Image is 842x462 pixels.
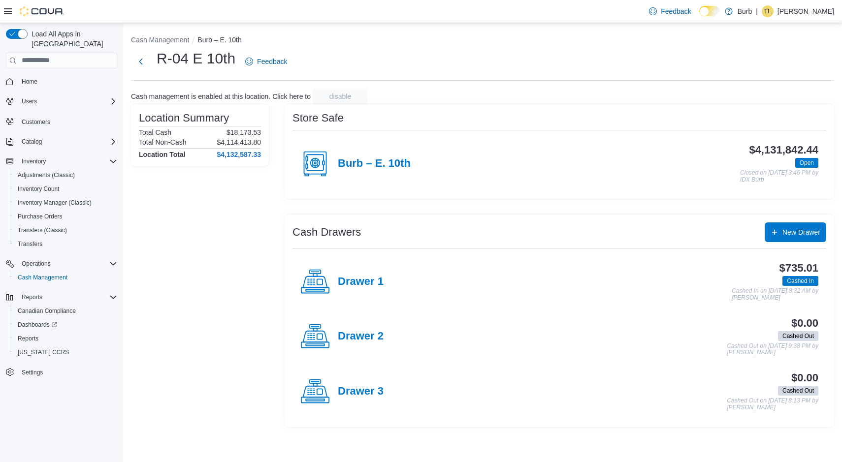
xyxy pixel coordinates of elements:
button: Cash Management [10,271,121,284]
input: Dark Mode [699,6,720,16]
button: Transfers [10,237,121,251]
span: Customers [18,115,117,127]
span: Canadian Compliance [18,307,76,315]
button: Customers [2,114,121,128]
div: T Lee [762,5,774,17]
span: Transfers [14,238,117,250]
span: Catalog [22,138,42,146]
span: Purchase Orders [14,211,117,222]
button: Transfers (Classic) [10,223,121,237]
span: [US_STATE] CCRS [18,348,69,356]
button: Canadian Compliance [10,304,121,318]
span: Cashed In [782,276,818,286]
a: Inventory Manager (Classic) [14,197,96,209]
button: Reports [10,332,121,345]
span: Canadian Compliance [14,305,117,317]
span: Inventory [18,155,117,167]
span: Catalog [18,136,117,148]
h4: Burb – E. 10th [338,157,411,170]
span: Cashed Out [782,386,814,395]
h1: R-04 E 10th [157,49,235,68]
span: Settings [22,369,43,376]
span: Customers [22,118,50,126]
p: | [756,5,758,17]
h3: Location Summary [139,112,229,124]
a: Home [18,76,41,88]
p: $18,173.53 [227,128,261,136]
span: Cashed Out [778,386,818,396]
button: Operations [18,258,55,270]
span: Feedback [257,57,287,66]
button: Burb – E. 10th [197,36,242,44]
a: [US_STATE] CCRS [14,346,73,358]
button: Adjustments (Classic) [10,168,121,182]
h4: Drawer 3 [338,385,384,398]
span: Reports [18,291,117,303]
nav: Complex example [6,70,117,405]
span: Adjustments (Classic) [18,171,75,179]
h4: Drawer 1 [338,276,384,288]
a: Reports [14,333,42,344]
button: disable [313,89,368,104]
span: Reports [22,293,42,301]
button: Catalog [2,135,121,149]
h3: Store Safe [292,112,344,124]
span: Inventory Count [18,185,60,193]
span: Transfers [18,240,42,248]
button: Inventory [2,154,121,168]
span: Operations [18,258,117,270]
span: disable [329,92,351,101]
a: Feedback [241,52,291,71]
a: Cash Management [14,272,71,283]
a: Dashboards [10,318,121,332]
span: Inventory Manager (Classic) [14,197,117,209]
span: Operations [22,260,51,268]
a: Inventory Count [14,183,64,195]
span: Cashed In [787,277,814,285]
span: Inventory [22,157,46,165]
h6: Total Cash [139,128,171,136]
button: Inventory Manager (Classic) [10,196,121,210]
button: Inventory [18,155,50,167]
span: Transfers (Classic) [14,224,117,236]
span: Dashboards [18,321,57,329]
span: Home [22,78,37,86]
span: Cash Management [18,274,67,281]
a: Settings [18,367,47,378]
button: Users [2,94,121,108]
span: New Drawer [782,227,820,237]
button: Inventory Count [10,182,121,196]
button: New Drawer [765,222,826,242]
p: Cashed Out on [DATE] 8:13 PM by [PERSON_NAME] [727,398,818,411]
button: Operations [2,257,121,271]
h4: $4,132,587.33 [217,151,261,158]
h3: $4,131,842.44 [749,144,818,156]
span: Reports [14,333,117,344]
button: [US_STATE] CCRS [10,345,121,359]
nav: An example of EuiBreadcrumbs [131,35,834,47]
p: [PERSON_NAME] [777,5,834,17]
button: Home [2,74,121,89]
a: Transfers (Classic) [14,224,71,236]
h3: $0.00 [791,372,818,384]
button: Reports [2,290,121,304]
p: Burb [738,5,752,17]
h4: Drawer 2 [338,330,384,343]
p: Cashed Out on [DATE] 9:38 PM by [PERSON_NAME] [727,343,818,356]
a: Purchase Orders [14,211,66,222]
span: Open [795,158,818,168]
button: Cash Management [131,36,189,44]
span: Washington CCRS [14,346,117,358]
span: Reports [18,335,38,342]
img: Cova [20,6,64,16]
span: Feedback [661,6,691,16]
p: $4,114,413.80 [217,138,261,146]
a: Dashboards [14,319,61,331]
span: Dark Mode [699,16,700,17]
p: Closed on [DATE] 3:46 PM by IDX Burb [740,170,818,183]
span: Inventory Count [14,183,117,195]
span: Dashboards [14,319,117,331]
button: Settings [2,365,121,379]
button: Users [18,95,41,107]
span: Adjustments (Classic) [14,169,117,181]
